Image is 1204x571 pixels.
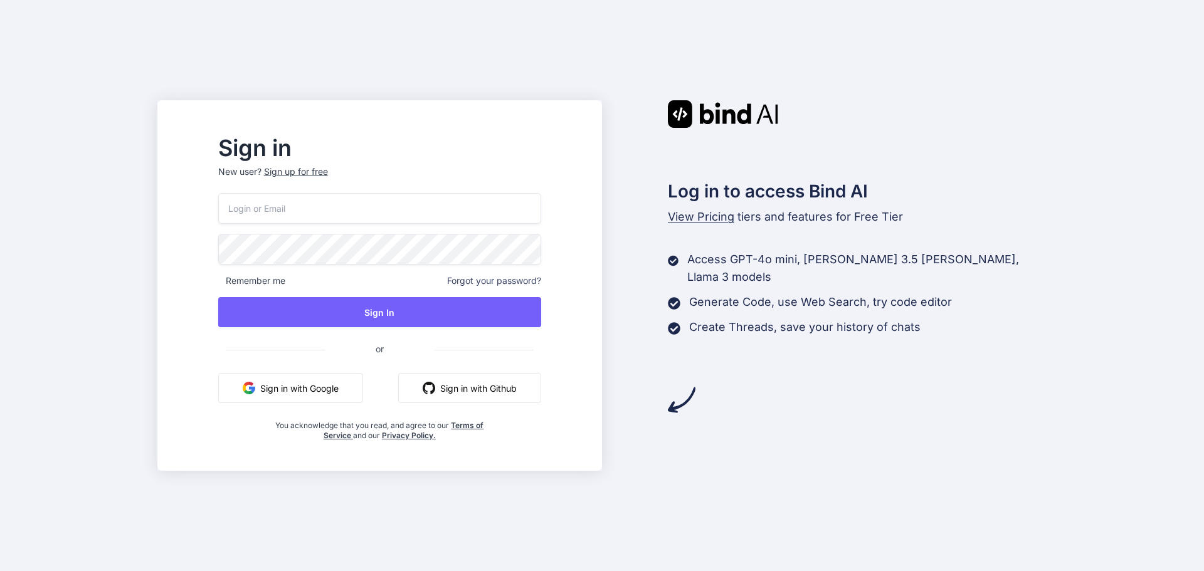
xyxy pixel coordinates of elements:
p: tiers and features for Free Tier [668,208,1047,226]
img: github [423,382,435,394]
h2: Log in to access Bind AI [668,178,1047,204]
span: Remember me [218,275,285,287]
div: You acknowledge that you read, and agree to our and our [272,413,488,441]
p: New user? [218,165,541,193]
button: Sign in with Github [398,373,541,403]
img: arrow [668,386,695,414]
button: Sign In [218,297,541,327]
p: Generate Code, use Web Search, try code editor [689,293,952,311]
button: Sign in with Google [218,373,363,403]
span: View Pricing [668,210,734,223]
p: Access GPT-4o mini, [PERSON_NAME] 3.5 [PERSON_NAME], Llama 3 models [687,251,1047,286]
input: Login or Email [218,193,541,224]
img: google [243,382,255,394]
a: Privacy Policy. [382,431,436,440]
p: Create Threads, save your history of chats [689,318,921,336]
span: or [325,333,434,364]
a: Terms of Service [324,421,484,440]
div: Sign up for free [264,165,328,178]
img: Bind AI logo [668,100,778,128]
h2: Sign in [218,138,541,158]
span: Forgot your password? [447,275,541,287]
